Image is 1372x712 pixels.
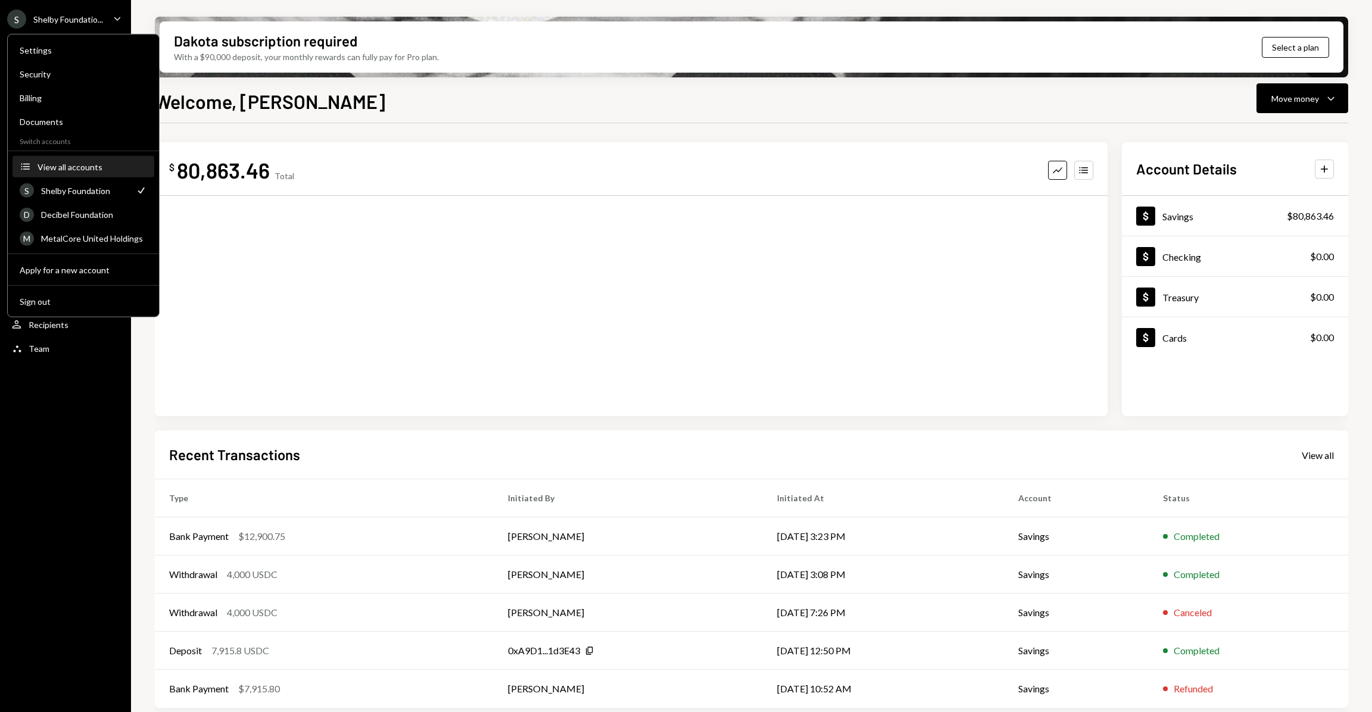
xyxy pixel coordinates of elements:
button: View all accounts [13,157,154,178]
div: Team [29,343,49,354]
td: [DATE] 3:23 PM [763,517,1004,555]
a: MMetalCore United Holdings [13,227,154,249]
td: Savings [1004,632,1149,670]
h2: Account Details [1136,159,1237,179]
div: 80,863.46 [177,157,270,183]
div: Sign out [20,296,147,306]
td: Savings [1004,517,1149,555]
div: 7,915.8 USDC [211,644,269,658]
div: View all accounts [38,161,147,171]
div: 4,000 USDC [227,567,277,582]
td: [DATE] 12:50 PM [763,632,1004,670]
div: M [20,231,34,245]
a: Savings$80,863.46 [1122,196,1348,236]
td: [PERSON_NAME] [494,517,763,555]
div: Documents [20,117,147,127]
a: Team [7,338,124,359]
th: Initiated By [494,479,763,517]
div: $80,863.46 [1287,209,1334,223]
div: Canceled [1174,605,1212,620]
div: 4,000 USDC [227,605,277,620]
div: Bank Payment [169,529,229,544]
a: Documents [13,111,154,132]
div: Switch accounts [8,135,159,146]
button: Move money [1256,83,1348,113]
div: S [7,10,26,29]
td: [DATE] 3:08 PM [763,555,1004,594]
a: View all [1302,448,1334,461]
a: Cards$0.00 [1122,317,1348,357]
th: Status [1149,479,1348,517]
button: Apply for a new account [13,260,154,281]
div: D [20,207,34,221]
td: Savings [1004,670,1149,708]
div: Cards [1162,332,1187,343]
button: Select a plan [1262,37,1329,58]
div: $0.00 [1310,330,1334,345]
button: Sign out [13,291,154,313]
td: [PERSON_NAME] [494,670,763,708]
div: 0xA9D1...1d3E43 [508,644,580,658]
div: $ [169,161,174,173]
a: Treasury$0.00 [1122,277,1348,317]
td: [DATE] 7:26 PM [763,594,1004,632]
div: $0.00 [1310,249,1334,264]
div: Deposit [169,644,202,658]
a: Recipients [7,314,124,335]
div: Total [275,171,294,181]
div: Withdrawal [169,567,217,582]
div: Move money [1271,92,1319,105]
div: $0.00 [1310,290,1334,304]
div: Settings [20,45,147,55]
div: Shelby Foundatio... [33,14,103,24]
div: Security [20,69,147,79]
div: Billing [20,93,147,103]
th: Account [1004,479,1149,517]
div: S [20,183,34,198]
div: Treasury [1162,292,1199,303]
div: $7,915.80 [238,682,280,696]
td: [PERSON_NAME] [494,555,763,594]
td: [PERSON_NAME] [494,594,763,632]
div: Apply for a new account [20,264,147,274]
div: MetalCore United Holdings [41,233,147,243]
div: Completed [1174,529,1220,544]
a: Billing [13,87,154,108]
td: Savings [1004,555,1149,594]
a: Settings [13,39,154,61]
div: Completed [1174,644,1220,658]
div: Shelby Foundation [41,185,128,195]
a: Checking$0.00 [1122,236,1348,276]
td: Savings [1004,594,1149,632]
th: Initiated At [763,479,1004,517]
div: Dakota subscription required [174,31,357,51]
h2: Recent Transactions [169,445,300,464]
div: $12,900.75 [238,529,285,544]
div: Checking [1162,251,1201,263]
a: DDecibel Foundation [13,204,154,225]
div: Withdrawal [169,605,217,620]
div: Decibel Foundation [41,210,147,220]
div: View all [1302,449,1334,461]
div: Refunded [1174,682,1213,696]
div: With a $90,000 deposit, your monthly rewards can fully pay for Pro plan. [174,51,439,63]
div: Completed [1174,567,1220,582]
a: Security [13,63,154,85]
th: Type [155,479,494,517]
td: [DATE] 10:52 AM [763,670,1004,708]
h1: Welcome, [PERSON_NAME] [155,89,385,113]
div: Recipients [29,320,68,330]
div: Bank Payment [169,682,229,696]
div: Savings [1162,211,1193,222]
